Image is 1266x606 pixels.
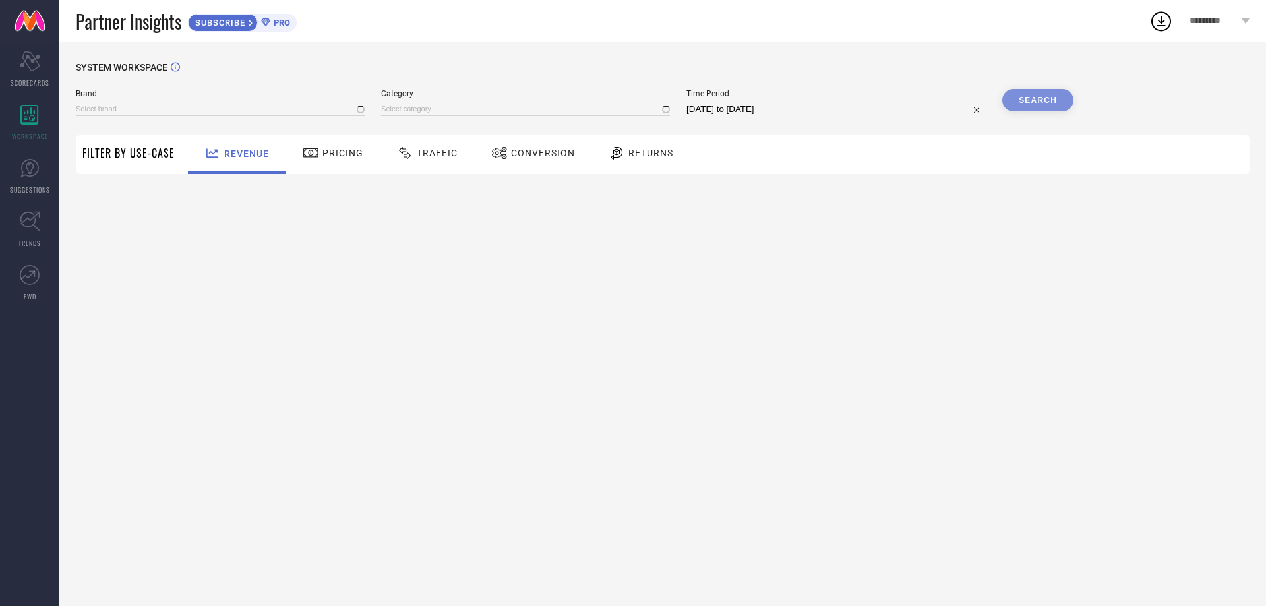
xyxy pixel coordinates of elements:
span: Traffic [417,148,458,158]
span: WORKSPACE [12,131,48,141]
span: TRENDS [18,238,41,248]
a: SUBSCRIBEPRO [188,11,297,32]
span: Brand [76,89,365,98]
input: Select brand [76,102,365,116]
span: Time Period [686,89,986,98]
span: Conversion [511,148,575,158]
input: Select time period [686,102,986,117]
span: PRO [270,18,290,28]
span: SCORECARDS [11,78,49,88]
input: Select category [381,102,670,116]
span: Pricing [322,148,363,158]
span: Filter By Use-Case [82,145,175,161]
span: FWD [24,291,36,301]
span: Revenue [224,148,269,159]
span: Returns [628,148,673,158]
span: SUGGESTIONS [10,185,50,195]
span: SUBSCRIBE [189,18,249,28]
span: SYSTEM WORKSPACE [76,62,167,73]
span: Partner Insights [76,8,181,35]
div: Open download list [1149,9,1173,33]
span: Category [381,89,670,98]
